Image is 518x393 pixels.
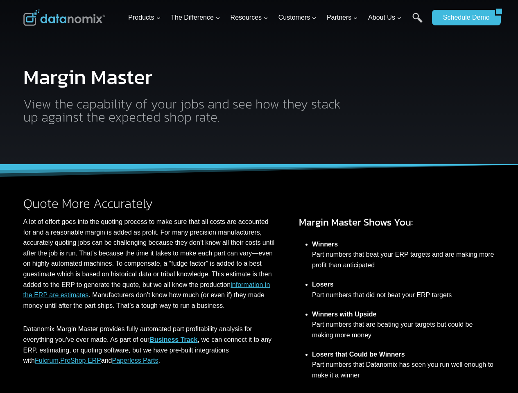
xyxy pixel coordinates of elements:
[23,197,276,210] h2: Quote More Accurately
[231,12,268,23] span: Resources
[23,97,347,124] h2: View the capability of your jobs and see how they stack up against the expected shop rate.
[112,357,158,364] a: Paperless Parts
[312,345,495,385] li: Part numbers that Datanomix has seen you run well enough to make it a winner
[299,215,495,230] h3: Margin Master Shows You:
[23,67,347,87] h1: Margin Master
[312,241,338,248] strong: Winners
[149,336,197,343] a: Business Track
[312,351,405,358] strong: Losers that Could be Winners
[312,305,495,345] li: Part numbers that are beating your targets but could be making more money
[23,324,276,366] p: Datanomix Margin Master provides fully automated part profitability analysis for everything you’v...
[327,12,358,23] span: Partners
[432,10,495,25] a: Schedule Demo
[171,12,220,23] span: The Difference
[312,275,495,305] li: Part numbers that did not beat your ERP targets
[312,311,376,318] strong: Winners with Upside
[368,12,402,23] span: About Us
[60,357,101,364] a: ProShop ERP
[35,357,59,364] a: Fulcrum
[23,9,105,26] img: Datanomix
[312,281,333,288] strong: Losers
[278,12,317,23] span: Customers
[312,235,495,275] li: Part numbers that beat your ERP targets and are making more profit than anticipated
[23,217,276,311] p: A lot of effort goes into the quoting process to make sure that all costs are accounted for and a...
[125,5,428,31] nav: Primary Navigation
[412,13,423,31] a: Search
[128,12,161,23] span: Products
